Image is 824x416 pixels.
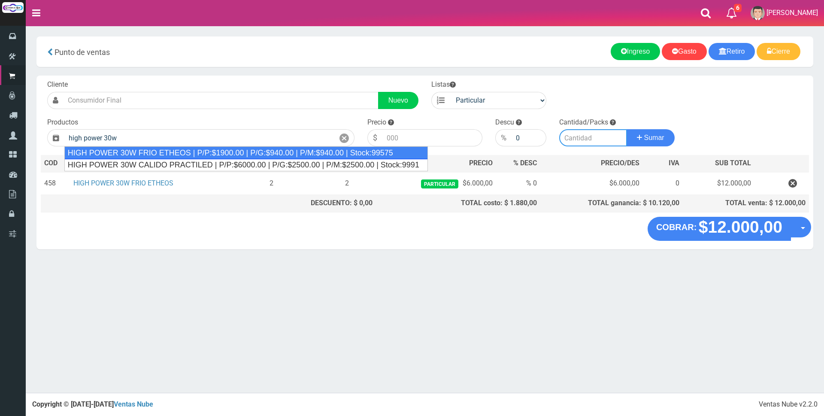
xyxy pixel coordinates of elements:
[683,172,754,195] td: $12.000,00
[382,129,482,146] input: 000
[512,129,546,146] input: 000
[766,9,818,17] span: [PERSON_NAME]
[114,400,153,408] a: Ventas Nube
[656,222,697,232] strong: COBRAR:
[376,172,496,195] td: $6.000,00
[559,118,608,128] label: Cantidad/Packs
[686,198,806,208] div: TOTAL venta: $ 12.000,00
[715,158,751,168] span: SUB TOTAL
[513,159,537,167] span: % DESC
[495,118,514,128] label: Descu
[64,92,379,109] input: Consumidor Final
[367,129,382,146] div: $
[699,218,782,236] strong: $12.000,00
[378,92,418,109] a: Nuevo
[73,179,173,187] a: HIGH POWER 30W FRIO ETHEOS
[225,172,318,195] td: 2
[32,400,153,408] strong: Copyright © [DATE]-[DATE]
[759,400,818,410] div: Ventas Nube v2.2.0
[627,129,675,146] button: Sumar
[64,129,334,146] input: Introduzca el nombre del producto
[611,43,660,60] a: Ingreso
[64,146,428,159] div: HIGH POWER 30W FRIO ETHEOS | P/P:$1900.00 | P/G:$940.00 | P/M:$940.00 | Stock:99575
[41,172,70,195] td: 458
[644,134,664,141] span: Sumar
[228,198,373,208] div: DESCUENTO: $ 0,00
[540,172,643,195] td: $6.000,00
[496,172,540,195] td: % 0
[41,155,70,172] th: COD
[709,43,755,60] a: Retiro
[367,118,386,128] label: Precio
[643,172,683,195] td: 0
[47,118,78,128] label: Productos
[379,198,537,208] div: TOTAL costo: $ 1.880,00
[559,129,627,146] input: Cantidad
[751,6,765,20] img: User Image
[669,159,679,167] span: IVA
[469,158,493,168] span: PRECIO
[2,2,24,13] img: Logo grande
[757,43,800,60] a: Cierre
[55,48,110,57] span: Punto de ventas
[648,217,791,241] button: COBRAR: $12.000,00
[734,4,742,12] span: 6
[421,179,458,188] span: Particular
[662,43,707,60] a: Gasto
[544,198,679,208] div: TOTAL ganancia: $ 10.120,00
[65,159,427,171] div: HIGH POWER 30W CALIDO PRACTILED | P/P:$6000.00 | P/G:$2500.00 | P/M:$2500.00 | Stock:9991
[318,172,376,195] td: 2
[47,80,68,90] label: Cliente
[495,129,512,146] div: %
[431,80,456,90] label: Listas
[601,159,639,167] span: PRECIO/DES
